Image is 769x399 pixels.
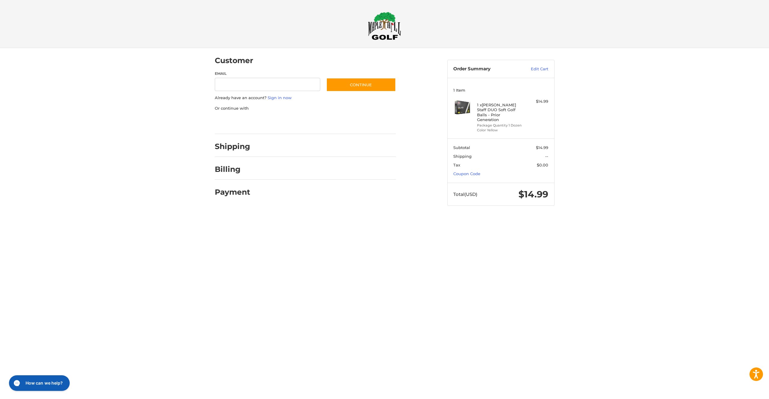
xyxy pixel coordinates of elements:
iframe: PayPal-paylater [264,117,309,128]
iframe: PayPal-paypal [213,117,258,128]
iframe: PayPal-venmo [315,117,360,128]
a: Edit Cart [518,66,548,72]
iframe: Gorgias live chat messenger [6,373,71,393]
h2: Shipping [215,142,250,151]
span: Subtotal [453,145,470,150]
span: Total (USD) [453,191,477,197]
img: Maple Hill Golf [368,12,401,40]
li: Package Quantity 1 Dozen [477,123,523,128]
a: Sign in now [268,95,292,100]
span: $0.00 [537,163,548,167]
h3: 1 Item [453,88,548,93]
h3: Order Summary [453,66,518,72]
span: $14.99 [518,189,548,200]
a: Coupon Code [453,171,480,176]
label: Email [215,71,321,76]
span: $14.99 [536,145,548,150]
li: Color Yellow [477,128,523,133]
h2: Billing [215,165,250,174]
div: $14.99 [524,99,548,105]
h4: 1 x [PERSON_NAME] Staff DUO Soft Golf Balls - Prior Generation [477,102,523,122]
button: Continue [326,78,396,92]
span: -- [545,154,548,159]
h2: Customer [215,56,253,65]
span: Shipping [453,154,472,159]
p: Or continue with [215,105,396,111]
span: Tax [453,163,460,167]
p: Already have an account? [215,95,396,101]
h2: Payment [215,187,250,197]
